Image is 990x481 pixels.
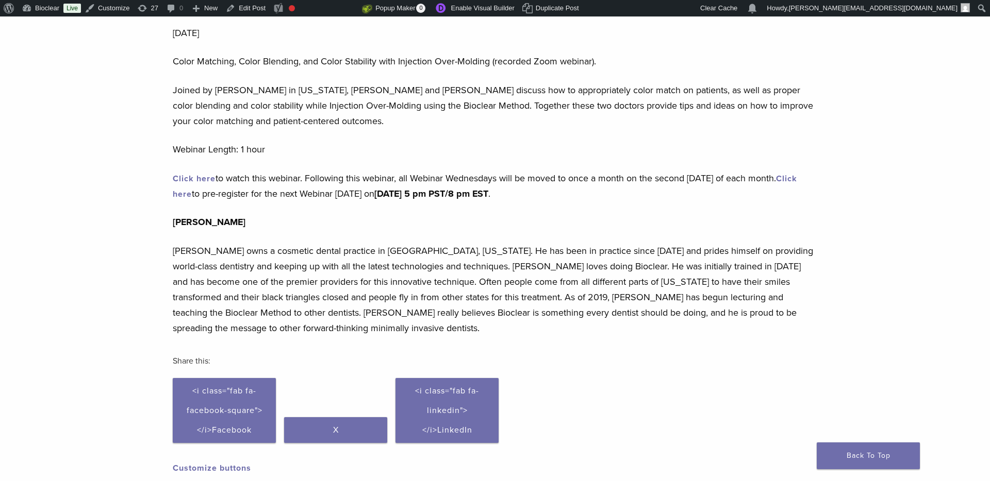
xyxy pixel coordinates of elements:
p: [DATE] [173,25,817,41]
a: <i class="fab fa-linkedin"></i>LinkedIn [395,378,499,443]
p: [PERSON_NAME] owns a cosmetic dental practice in [GEOGRAPHIC_DATA], [US_STATE]. He has been in pr... [173,243,817,336]
h3: Share this: [173,349,817,373]
img: Views over 48 hours. Click for more Jetpack Stats. [304,3,362,15]
p: Webinar Length: 1 hour [173,142,817,157]
span: <i class="fab fa-linkedin"></i>LinkedIn [415,386,479,435]
span: <i class="fab fa-facebook-square"></i>Facebook [187,386,262,435]
a: Back To Top [817,442,920,469]
p: Joined by [PERSON_NAME] in [US_STATE], [PERSON_NAME] and [PERSON_NAME] discuss how to appropriate... [173,82,817,129]
div: Focus keyphrase not set [289,5,295,11]
strong: [DATE] 5 pm PST/8 pm EST [374,188,488,199]
a: Click here [173,174,216,184]
span: X [333,425,339,435]
a: Live [63,4,81,13]
a: Customize buttons [173,463,251,473]
a: X [284,417,387,443]
p: to watch this webinar. Following this webinar, all Webinar Wednesdays will be moved to once a mon... [173,170,817,201]
span: 0 [416,4,425,13]
a: Click here [173,174,797,199]
a: <i class="fab fa-facebook-square"></i>Facebook [173,378,276,443]
p: Color Matching, Color Blending, and Color Stability with Injection Over-Molding (recorded Zoom we... [173,54,817,69]
strong: [PERSON_NAME] [173,216,245,228]
span: [PERSON_NAME][EMAIL_ADDRESS][DOMAIN_NAME] [789,4,958,12]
